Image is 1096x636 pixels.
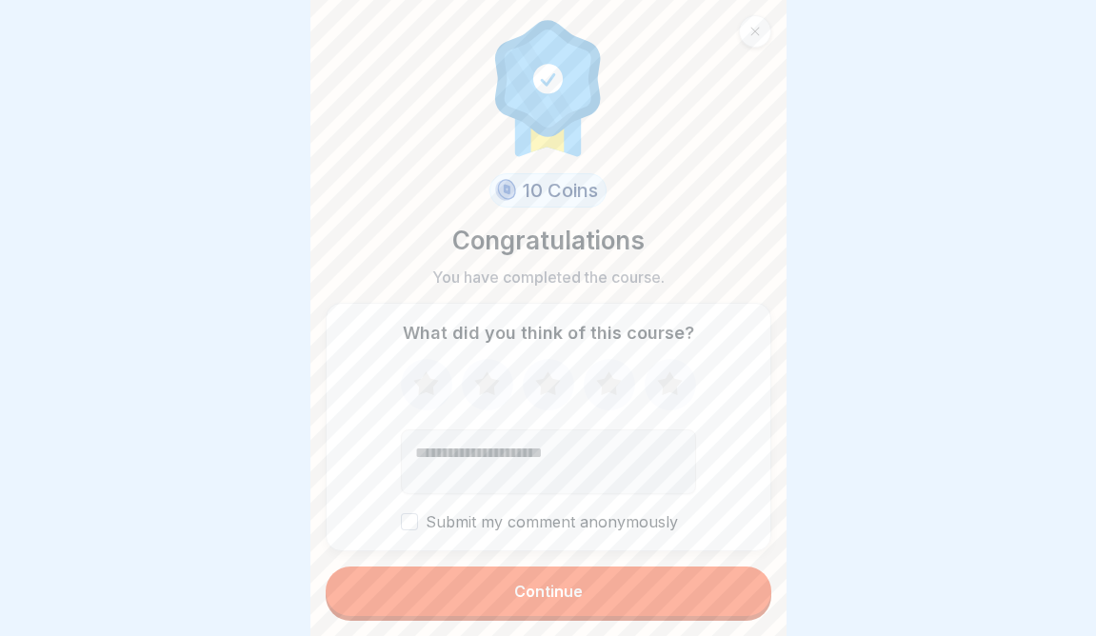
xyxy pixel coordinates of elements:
img: completion.svg [485,15,612,158]
textarea: Add comment (optional) [401,429,696,494]
div: Continue [514,583,583,600]
p: What did you think of this course? [403,323,694,344]
button: Continue [326,566,771,616]
p: You have completed the course. [432,267,665,288]
button: Submit my comment anonymously [401,513,418,530]
div: 10 Coins [489,173,608,208]
img: coin.svg [492,176,520,205]
p: Congratulations [452,223,645,259]
label: Submit my comment anonymously [401,513,696,531]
